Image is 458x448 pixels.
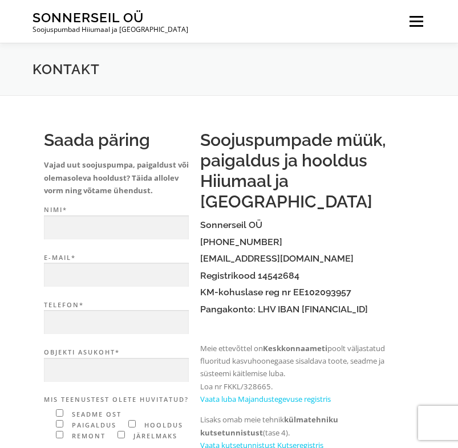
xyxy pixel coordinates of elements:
label: E-mail* [44,252,189,288]
input: E-mail* [44,263,189,287]
h4: KM-kohuslase reg nr EE102093957 [200,287,414,298]
span: järelmaks [131,431,177,440]
h4: Sonnerseil OÜ [200,220,414,230]
label: Nimi* [44,205,189,240]
p: Meie ettevõttel on poolt väljastatud fluoritud kasvuhoonegaase sisaldava toote, seadme ja süsteem... [200,342,414,406]
a: Sonnerseil OÜ [33,10,144,25]
input: Objekti asukoht* [44,358,189,382]
label: Telefon* [44,300,189,335]
h4: Pangakonto: LHV IBAN [FINANCIAL_ID] [200,304,414,315]
span: hooldus [141,421,183,429]
h1: Kontakt [33,60,426,78]
h4: Registrikood 14542684 [200,271,414,281]
h4: [PHONE_NUMBER] [200,237,414,247]
span: remont [69,431,106,440]
a: [EMAIL_ADDRESS][DOMAIN_NAME] [200,253,354,264]
label: Mis teenustest olete huvitatud? [44,394,189,405]
label: Objekti asukoht* [44,347,189,382]
p: Soojuspumbad Hiiumaal ja [GEOGRAPHIC_DATA] [33,26,188,34]
strong: Vajad uut soojuspumpa, paigaldust või olemasoleva hooldust? Täida allolev vorm ning võtame ühendust. [44,160,189,196]
span: seadme ost [69,410,121,418]
h2: Saada päring [44,130,189,150]
span: paigaldus [69,421,116,429]
input: Nimi* [44,215,189,240]
input: Telefon* [44,310,189,335]
a: Vaata luba Majandustegevuse registris [200,394,331,404]
strong: Keskkonnaameti [263,343,327,353]
h2: Soojuspumpade müük, paigaldus ja hooldus Hiiumaal ja [GEOGRAPHIC_DATA] [200,130,414,212]
strong: külmatehniku kutsetunnistust [200,414,338,437]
